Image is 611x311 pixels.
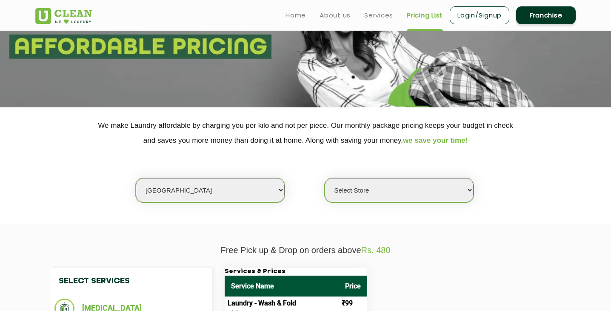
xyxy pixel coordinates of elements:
p: We make Laundry affordable by charging you per kilo and not per piece. Our monthly package pricin... [35,118,576,148]
th: Service Name [225,276,339,297]
h4: Select Services [50,268,212,294]
a: About us [320,10,351,20]
span: we save your time! [403,136,468,144]
th: Price [339,276,367,297]
a: Pricing List [407,10,443,20]
a: Home [286,10,306,20]
a: Services [364,10,393,20]
img: UClean Laundry and Dry Cleaning [35,8,92,24]
td: Laundry - Wash & Fold [225,297,339,310]
span: Rs. 480 [361,245,391,255]
a: Franchise [516,6,576,24]
a: Login/Signup [450,6,509,24]
p: Free Pick up & Drop on orders above [35,245,576,255]
h3: Services & Prices [225,268,367,276]
td: ₹99 [339,297,367,310]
